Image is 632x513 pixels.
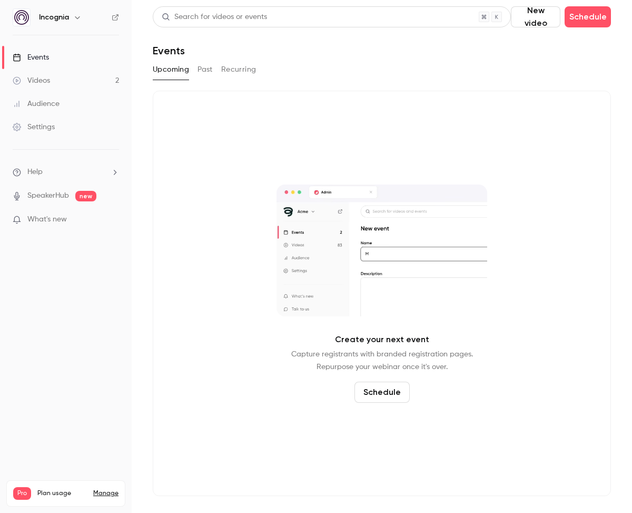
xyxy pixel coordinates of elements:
[93,489,118,498] a: Manage
[27,167,43,178] span: Help
[13,167,119,178] li: help-dropdown-opener
[335,333,429,346] p: Create your next event
[13,75,50,86] div: Videos
[197,61,213,78] button: Past
[153,44,185,57] h1: Events
[565,6,611,27] button: Schedule
[153,61,189,78] button: Upcoming
[13,99,60,109] div: Audience
[75,191,96,201] span: new
[291,348,473,373] p: Capture registrants with branded registration pages. Repurpose your webinar once it's over.
[27,190,69,201] a: SpeakerHub
[13,52,49,63] div: Events
[162,12,267,23] div: Search for videos or events
[39,12,69,23] h6: Incognia
[13,487,31,500] span: Pro
[354,382,410,403] button: Schedule
[511,6,560,27] button: New video
[13,9,30,26] img: Incognia
[27,214,67,225] span: What's new
[106,215,119,225] iframe: Noticeable Trigger
[221,61,256,78] button: Recurring
[13,122,55,132] div: Settings
[37,489,87,498] span: Plan usage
